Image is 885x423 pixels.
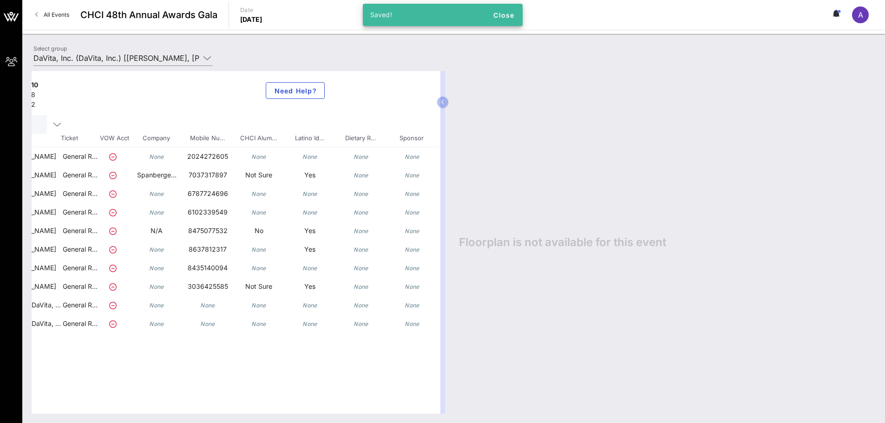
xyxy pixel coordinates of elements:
[251,265,266,272] i: None
[240,6,262,15] p: Date
[182,221,233,240] p: 8475077532
[266,82,325,99] button: Need Help?
[149,283,164,290] i: None
[182,184,233,203] p: 6787724696
[251,190,266,197] i: None
[284,221,335,240] p: Yes
[274,87,317,95] span: Need Help?
[61,166,98,184] p: General R…
[61,134,98,143] span: Ticket
[858,10,863,20] span: A
[31,90,39,102] div: 8
[354,172,368,179] i: None
[182,277,233,296] p: 3036425585
[182,203,233,221] p: 6102339549
[233,221,284,240] p: No
[61,240,98,259] p: General R…
[354,190,368,197] i: None
[233,277,284,296] p: Not Sure
[284,277,335,296] p: Yes
[149,320,164,327] i: None
[493,11,515,19] span: Close
[354,302,368,309] i: None
[354,228,368,234] i: None
[149,265,164,272] i: None
[131,221,182,240] p: N/A
[386,134,437,143] span: Sponsor
[80,8,217,22] span: CHCI 48th Annual Awards Gala
[3,314,61,333] div: Guest Of DaVita, Inc.
[33,45,67,52] label: Select group
[182,259,233,277] p: 8435140094
[354,283,368,290] i: None
[405,246,420,253] i: None
[61,259,98,277] p: General R…
[405,172,420,179] i: None
[233,134,284,143] span: CHCI Alum…
[251,153,266,160] i: None
[354,153,368,160] i: None
[302,320,317,327] i: None
[302,153,317,160] i: None
[200,302,215,309] i: None
[182,147,233,166] p: 2024272605
[370,11,393,19] span: Saved!
[302,209,317,216] i: None
[240,15,262,24] p: [DATE]
[131,134,182,143] span: Company
[61,314,98,333] p: General R…
[131,166,182,184] p: Spanberge…
[251,302,266,309] i: None
[31,100,39,111] div: 2
[233,166,284,184] p: Not Sure
[98,134,131,143] span: VOW Acct
[149,190,164,197] i: None
[405,302,420,309] i: None
[335,134,386,143] span: Dietary R…
[354,209,368,216] i: None
[302,302,317,309] i: None
[405,190,420,197] i: None
[405,320,420,327] i: None
[852,7,869,23] div: A
[251,246,266,253] i: None
[182,166,233,184] p: 7037317897
[149,209,164,216] i: None
[459,235,666,249] span: Floorplan is not available for this event
[200,320,215,327] i: None
[30,7,75,22] a: All Events
[354,246,368,253] i: None
[284,240,335,259] p: Yes
[61,277,98,296] p: General R…
[3,296,61,314] div: Guest Of DaVita, Inc.
[302,190,317,197] i: None
[405,209,420,216] i: None
[182,240,233,259] p: 8637812317
[61,203,98,221] p: General R…
[405,283,420,290] i: None
[149,302,164,309] i: None
[405,265,420,272] i: None
[405,228,420,234] i: None
[284,134,335,143] span: Latino Id…
[302,265,317,272] i: None
[61,147,98,166] p: General R…
[31,80,39,92] div: 10
[44,11,69,18] span: All Events
[284,166,335,184] p: Yes
[489,7,519,23] button: Close
[354,320,368,327] i: None
[182,134,233,143] span: Mobile Nu…
[251,320,266,327] i: None
[405,153,420,160] i: None
[61,296,98,314] p: General R…
[61,184,98,203] p: General R…
[149,246,164,253] i: None
[354,265,368,272] i: None
[61,221,98,240] p: General R…
[149,153,164,160] i: None
[251,209,266,216] i: None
